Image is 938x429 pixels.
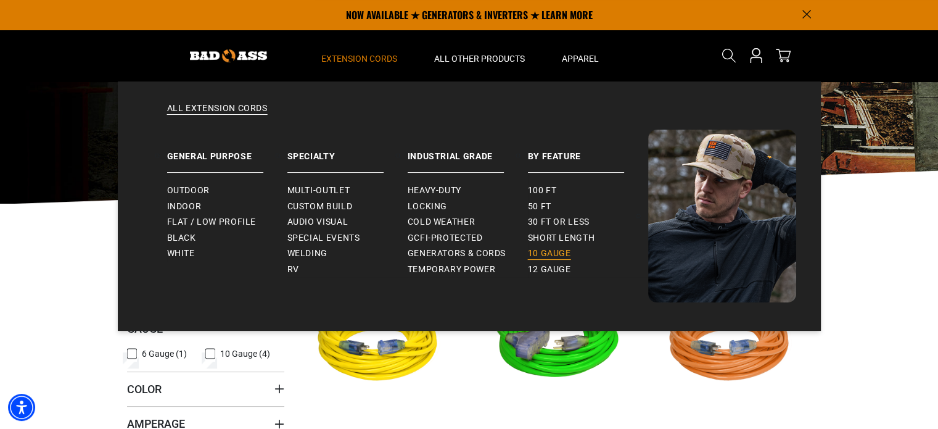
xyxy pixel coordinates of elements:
[190,49,267,62] img: Bad Ass Extension Cords
[408,217,475,228] span: Cold Weather
[528,230,648,246] a: Short Length
[167,246,287,262] a: White
[528,246,648,262] a: 10 gauge
[528,199,648,215] a: 50 ft
[528,201,551,212] span: 50 ft
[167,217,257,228] span: Flat / Low Profile
[528,264,571,275] span: 12 gauge
[167,248,195,259] span: White
[528,233,595,244] span: Short Length
[528,214,648,230] a: 30 ft or less
[167,183,287,199] a: Outdoor
[8,394,35,421] div: Accessibility Menu
[303,273,459,415] img: yellow
[416,30,543,81] summary: All Other Products
[220,349,270,358] span: 10 Gauge (4)
[321,53,397,64] span: Extension Cords
[528,130,648,173] a: By Feature
[773,48,793,63] a: cart
[655,273,810,415] img: orange
[408,201,447,212] span: Locking
[142,102,796,130] a: All Extension Cords
[287,233,360,244] span: Special Events
[528,248,571,259] span: 10 gauge
[287,214,408,230] a: Audio Visual
[167,214,287,230] a: Flat / Low Profile
[408,230,528,246] a: GCFI-Protected
[408,248,506,259] span: Generators & Cords
[287,183,408,199] a: Multi-Outlet
[142,349,187,358] span: 6 Gauge (1)
[287,130,408,173] a: Specialty
[287,199,408,215] a: Custom Build
[167,233,196,244] span: Black
[528,185,557,196] span: 100 ft
[287,262,408,278] a: RV
[562,53,599,64] span: Apparel
[746,30,766,81] a: Open this option
[127,372,284,406] summary: Color
[528,262,648,278] a: 12 gauge
[528,217,590,228] span: 30 ft or less
[408,246,528,262] a: Generators & Cords
[408,264,496,275] span: Temporary Power
[528,183,648,199] a: 100 ft
[287,201,353,212] span: Custom Build
[167,130,287,173] a: General Purpose
[479,273,635,415] img: neon green
[303,30,416,81] summary: Extension Cords
[408,183,528,199] a: Heavy-Duty
[287,264,299,275] span: RV
[167,199,287,215] a: Indoor
[408,214,528,230] a: Cold Weather
[648,130,796,302] img: Bad Ass Extension Cords
[408,185,461,196] span: Heavy-Duty
[167,201,202,212] span: Indoor
[408,233,483,244] span: GCFI-Protected
[127,382,162,396] span: Color
[287,246,408,262] a: Welding
[287,217,348,228] span: Audio Visual
[719,46,739,65] summary: Search
[434,53,525,64] span: All Other Products
[287,230,408,246] a: Special Events
[408,199,528,215] a: Locking
[408,262,528,278] a: Temporary Power
[543,30,617,81] summary: Apparel
[287,248,327,259] span: Welding
[408,130,528,173] a: Industrial Grade
[287,185,350,196] span: Multi-Outlet
[167,230,287,246] a: Black
[167,185,210,196] span: Outdoor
